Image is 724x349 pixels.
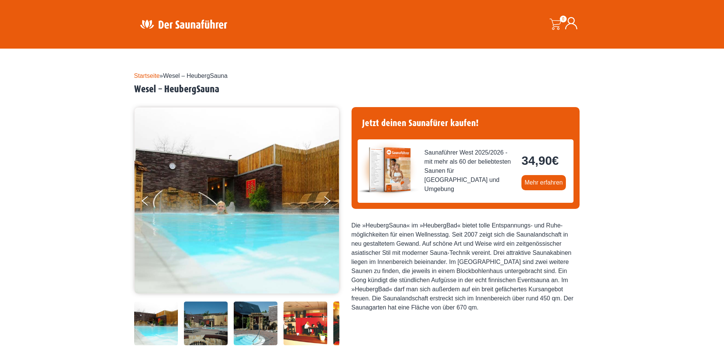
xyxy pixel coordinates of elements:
[163,73,228,79] span: Wesel – HeubergSauna
[134,84,590,95] h2: Wesel – HeubergSauna
[560,16,567,22] span: 0
[521,175,566,190] a: Mehr erfahren
[521,154,559,167] bdi: 34,90
[352,221,580,312] div: Die »HeubergSauna« im »HeubergBad« bietet tolle Entspannungs- und Ruhe- möglichkeiten für einen W...
[134,73,160,79] a: Startseite
[425,148,516,194] span: Saunaführer West 2025/2026 - mit mehr als 60 der beliebtesten Saunen für [GEOGRAPHIC_DATA] und Um...
[323,193,342,212] button: Next
[358,113,573,133] h4: Jetzt deinen Saunafürer kaufen!
[358,139,418,200] img: der-saunafuehrer-2025-west.jpg
[552,154,559,167] span: €
[134,73,228,79] span: »
[142,193,161,212] button: Previous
